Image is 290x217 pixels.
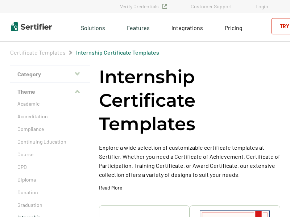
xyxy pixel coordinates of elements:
button: Category [10,65,90,83]
p: Read More [99,184,122,191]
a: Compliance [17,125,83,133]
a: Donation [17,189,83,196]
h1: Internship Certificate Templates [99,65,280,136]
a: Academic [17,100,83,107]
span: Features [127,22,150,31]
p: Explore a wide selection of customizable certificate templates at Sertifier. Whether you need a C... [99,143,280,179]
a: Login [256,3,268,9]
a: Verify Credentials [120,3,167,9]
a: Accreditation [17,113,83,120]
a: Internship Certificate Templates [76,49,159,56]
a: Pricing [225,22,243,31]
a: Course [17,151,83,158]
a: Integrations [171,22,203,31]
img: Verified [162,4,167,9]
button: Theme [10,83,90,100]
a: Continuing Education [17,138,83,145]
a: CPD [17,163,83,171]
a: Customer Support [191,3,232,9]
div: Breadcrumb [10,49,159,56]
img: Sertifier | Digital Credentialing Platform [11,22,52,31]
span: Integrations [171,24,203,31]
a: Graduation [17,201,83,209]
span: Solutions [81,22,105,31]
a: Certificate Templates [10,49,66,56]
a: Diploma [17,176,83,183]
span: Pricing [225,24,243,31]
